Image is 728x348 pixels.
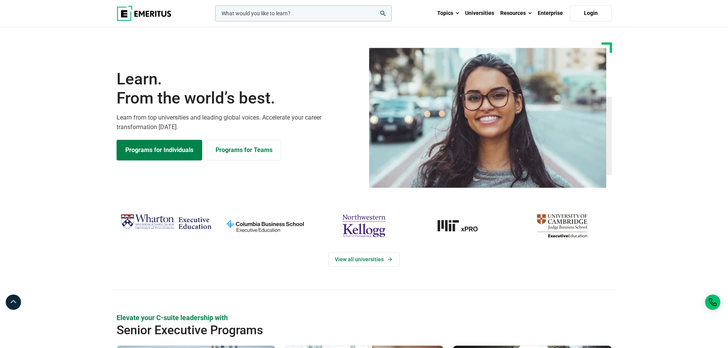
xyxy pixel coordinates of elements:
[207,140,281,160] a: Explore for Business
[117,89,360,108] span: From the world’s best.
[117,322,562,338] h2: Senior Executive Programs
[219,211,311,241] img: columbia-business-school
[417,211,509,241] a: MIT-xPRO
[417,211,509,241] img: MIT xPRO
[117,140,202,160] a: Explore Programs
[570,5,612,21] a: Login
[318,211,410,241] img: northwestern-kellogg
[120,211,212,233] img: Wharton Executive Education
[215,5,392,21] input: woocommerce-product-search-field-0
[328,252,400,267] a: View Universities
[516,211,608,241] img: cambridge-judge-business-school
[369,48,606,188] img: Learn from the world's best
[117,313,612,322] p: Elevate your C-suite leadership with
[117,70,360,108] h1: Learn.
[117,113,360,132] p: Learn from top universities and leading global voices. Accelerate your career transformation [DATE].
